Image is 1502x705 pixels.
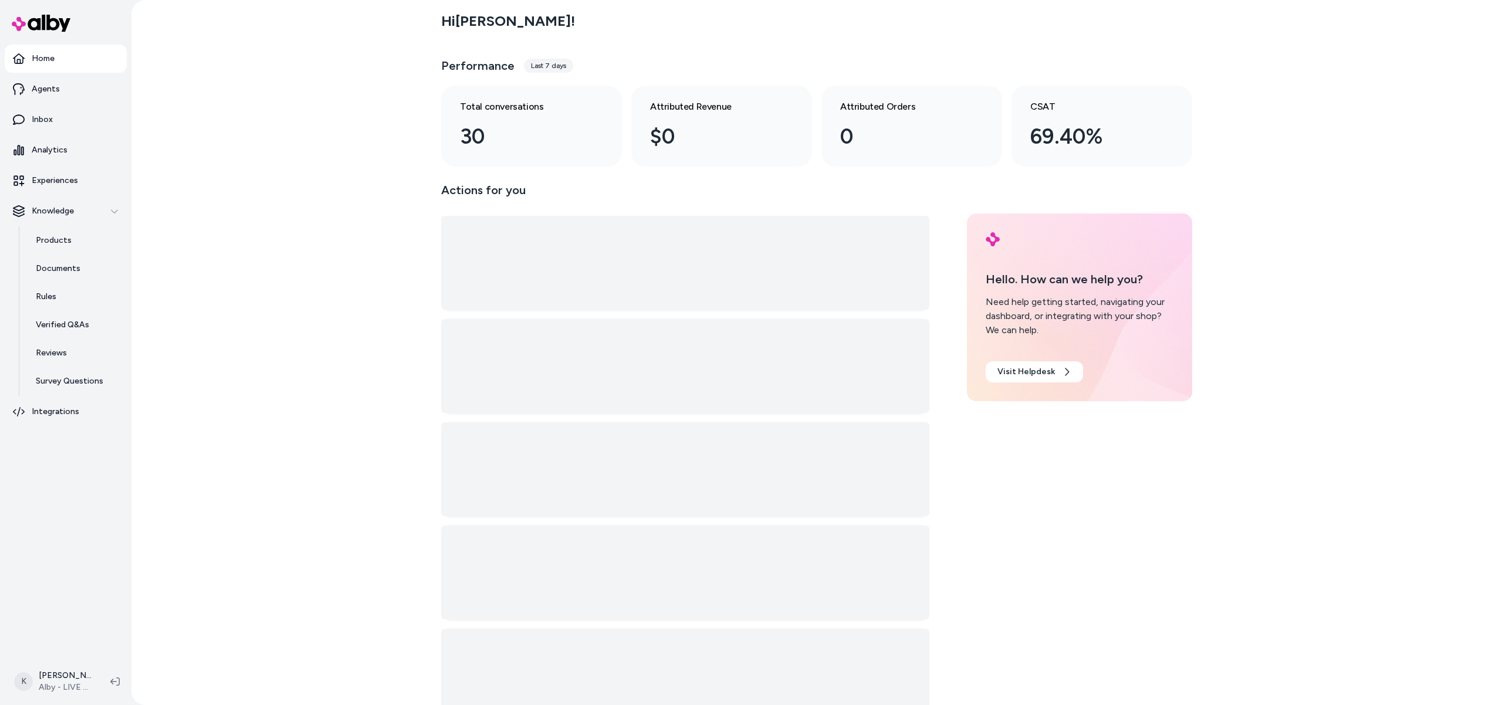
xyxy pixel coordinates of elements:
img: alby Logo [986,232,1000,246]
span: Alby - LIVE on [DOMAIN_NAME] [39,682,92,693]
div: 69.40% [1030,121,1155,152]
p: Rules [36,291,56,303]
div: 30 [460,121,584,152]
a: Agents [5,75,127,103]
p: Actions for you [441,181,929,209]
h3: Performance [441,57,515,74]
p: Home [32,53,55,65]
h3: Attributed Revenue [650,100,774,114]
a: Rules [24,283,127,311]
div: Last 7 days [524,59,573,73]
img: alby Logo [12,15,70,32]
p: [PERSON_NAME] [39,670,92,682]
a: Attributed Orders 0 [821,86,1002,167]
a: Survey Questions [24,367,127,395]
a: Visit Helpdesk [986,361,1083,382]
span: K [14,672,33,691]
h2: Hi [PERSON_NAME] ! [441,12,575,30]
button: Knowledge [5,197,127,225]
button: K[PERSON_NAME]Alby - LIVE on [DOMAIN_NAME] [7,663,101,700]
div: $0 [650,121,774,152]
a: Inbox [5,106,127,134]
a: Reviews [24,339,127,367]
p: Hello. How can we help you? [986,270,1173,288]
h3: CSAT [1030,100,1155,114]
h3: Total conversations [460,100,584,114]
p: Analytics [32,144,67,156]
p: Reviews [36,347,67,359]
p: Inbox [32,114,53,126]
p: Verified Q&As [36,319,89,331]
h3: Attributed Orders [840,100,965,114]
p: Survey Questions [36,375,103,387]
a: Experiences [5,167,127,195]
div: 0 [840,121,965,152]
p: Experiences [32,175,78,187]
a: CSAT 69.40% [1012,86,1192,167]
a: Verified Q&As [24,311,127,339]
a: Home [5,45,127,73]
div: Need help getting started, navigating your dashboard, or integrating with your shop? We can help. [986,295,1173,337]
p: Agents [32,83,60,95]
a: Attributed Revenue $0 [631,86,812,167]
a: Documents [24,255,127,283]
p: Products [36,235,72,246]
a: Total conversations 30 [441,86,622,167]
p: Knowledge [32,205,74,217]
a: Products [24,226,127,255]
p: Integrations [32,406,79,418]
a: Analytics [5,136,127,164]
p: Documents [36,263,80,274]
a: Integrations [5,398,127,426]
